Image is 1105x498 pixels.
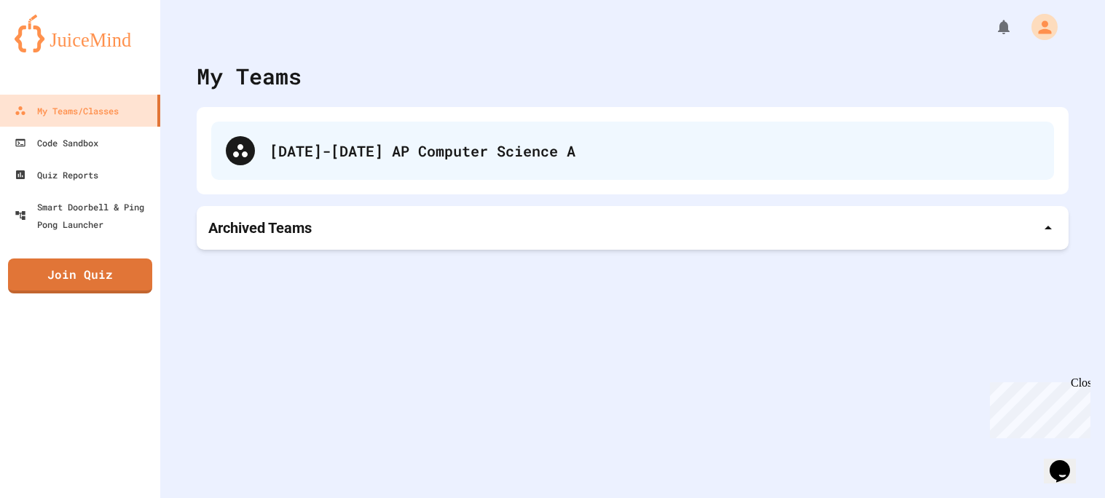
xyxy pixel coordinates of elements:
[15,198,154,233] div: Smart Doorbell & Ping Pong Launcher
[984,376,1090,438] iframe: chat widget
[15,134,98,151] div: Code Sandbox
[270,140,1039,162] div: [DATE]-[DATE] AP Computer Science A
[211,122,1054,180] div: [DATE]-[DATE] AP Computer Science A
[6,6,101,92] div: Chat with us now!Close
[197,60,302,92] div: My Teams
[208,218,312,238] p: Archived Teams
[15,102,119,119] div: My Teams/Classes
[8,258,152,293] a: Join Quiz
[15,166,98,183] div: Quiz Reports
[1044,440,1090,483] iframe: chat widget
[15,15,146,52] img: logo-orange.svg
[1016,10,1061,44] div: My Account
[968,15,1016,39] div: My Notifications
